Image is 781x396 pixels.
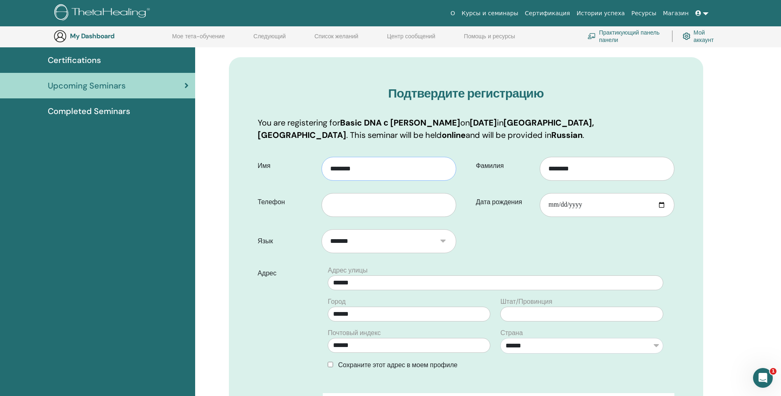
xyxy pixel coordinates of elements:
iframe: Intercom live chat [753,368,773,388]
img: cog.svg [683,31,690,42]
label: Страна [500,328,522,338]
label: Город [328,297,345,307]
label: Адрес улицы [328,266,367,275]
a: Мое тета-обучение [172,33,225,46]
span: Certifications [48,54,101,66]
a: Помощь и ресурсы [464,33,515,46]
b: Russian [551,130,583,140]
a: Центр сообщений [387,33,435,46]
span: Completed Seminars [48,105,130,117]
label: Фамилия [470,158,540,174]
b: online [442,130,466,140]
b: Basic DNA с [PERSON_NAME] [340,117,460,128]
a: Мой аккаунт [683,27,719,45]
label: Штат/Провинция [500,297,552,307]
b: [DATE] [470,117,497,128]
a: Магазин [660,6,692,21]
span: 1 [770,368,776,375]
label: Почтовый индекс [328,328,381,338]
label: Имя [252,158,322,174]
a: Список желаний [315,33,359,46]
h3: My Dashboard [70,32,152,40]
a: Практикующий панель панели [587,27,662,45]
span: Сохраните этот адрес в моем профиле [338,361,457,369]
img: logo.png [54,4,153,23]
a: О [447,6,458,21]
a: Ресурсы [628,6,660,21]
label: Язык [252,233,322,249]
a: Курсы и семинары [458,6,522,21]
a: Сертификация [522,6,574,21]
img: chalkboard-teacher.svg [587,33,596,39]
p: You are registering for on in . This seminar will be held and will be provided in . [258,116,674,141]
img: generic-user-icon.jpg [54,30,67,43]
span: Upcoming Seminars [48,79,126,92]
h3: Подтвердите регистрацию [258,86,674,101]
b: [GEOGRAPHIC_DATA], [GEOGRAPHIC_DATA] [258,117,594,140]
a: Следующий [254,33,286,46]
a: Истории успеха [574,6,628,21]
label: Телефон [252,194,322,210]
label: Адрес [252,266,323,281]
label: Дата рождения [470,194,540,210]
